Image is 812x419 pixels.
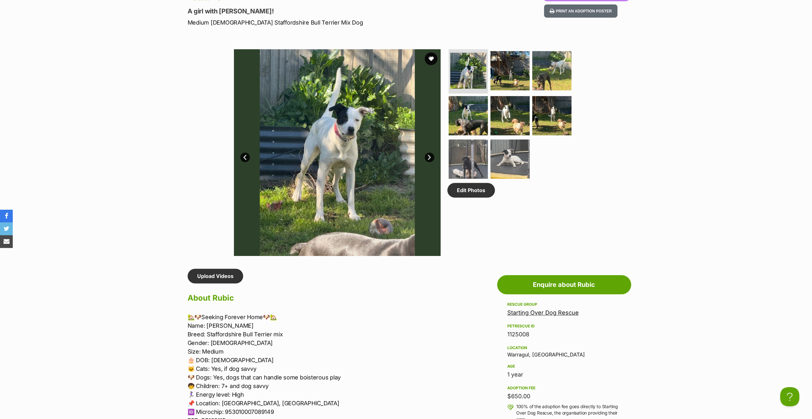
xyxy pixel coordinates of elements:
img: Photo of Rubic [234,49,441,256]
p: A girl with [PERSON_NAME]! [188,7,458,16]
div: Adoption fee [507,385,621,391]
img: Photo of Rubic [490,51,530,90]
a: Upload Videos [188,269,243,283]
div: Rescue group [507,302,621,307]
img: Photo of Rubic [532,96,571,135]
img: Photo of Rubic [450,53,486,89]
iframe: Help Scout Beacon - Open [780,387,799,406]
p: Medium [DEMOGRAPHIC_DATA] Staffordshire Bull Terrier Mix Dog [188,18,458,27]
div: 1 year [507,370,621,379]
button: favourite [425,52,437,65]
div: Location [507,345,621,350]
a: Prev [240,153,250,162]
img: Photo of Rubic [449,96,488,135]
a: Edit Photos [447,183,495,198]
div: $650.00 [507,392,621,401]
a: Starting Over Dog Rescue [507,309,579,316]
img: Photo of Rubic [490,139,530,179]
img: Photo of Rubic [490,96,530,135]
a: Enquire about Rubic [497,275,631,294]
div: Age [507,364,621,369]
div: Warragul, [GEOGRAPHIC_DATA] [507,344,621,357]
h2: About Rubic [188,291,451,305]
img: Photo of Rubic [449,139,488,179]
img: Photo of Rubic [532,51,571,90]
div: PetRescue ID [507,324,621,329]
a: Next [425,153,434,162]
div: 1125008 [507,330,621,339]
button: Print an adoption poster [544,4,617,18]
